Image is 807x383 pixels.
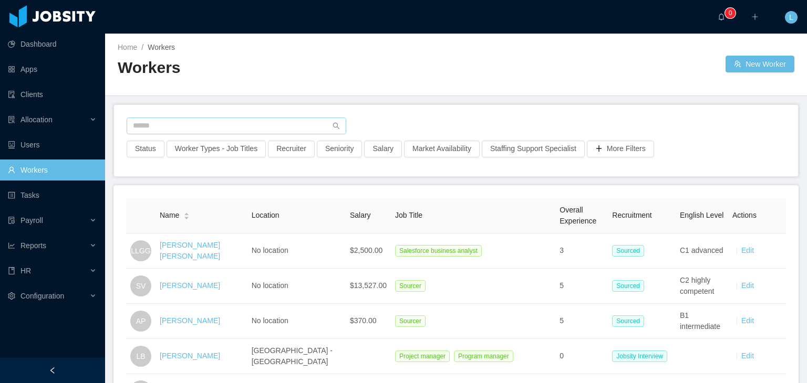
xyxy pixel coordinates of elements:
[612,315,644,327] span: Sourced
[612,245,644,257] span: Sourced
[560,206,596,225] span: Overall Experience
[118,57,456,79] h2: Workers
[404,141,480,157] button: Market Availability
[268,141,315,157] button: Recruiter
[741,316,754,325] a: Edit
[741,281,754,290] a: Edit
[8,59,97,80] a: icon: appstoreApps
[8,242,15,249] i: icon: line-chart
[8,217,15,224] i: icon: file-protect
[160,241,220,260] a: [PERSON_NAME] [PERSON_NAME]
[395,245,482,257] span: Salesforce business analyst
[8,116,15,123] i: icon: solution
[247,339,346,374] td: [GEOGRAPHIC_DATA] - [GEOGRAPHIC_DATA]
[555,233,608,269] td: 3
[136,275,146,296] span: SV
[751,13,759,20] i: icon: plus
[612,246,648,254] a: Sourced
[612,352,671,360] a: Jobsity Interview
[160,316,220,325] a: [PERSON_NAME]
[555,269,608,304] td: 5
[247,233,346,269] td: No location
[732,211,757,219] span: Actions
[247,269,346,304] td: No location
[395,350,450,362] span: Project manager
[247,304,346,339] td: No location
[160,281,220,290] a: [PERSON_NAME]
[612,281,648,290] a: Sourced
[8,185,97,206] a: icon: profileTasks
[741,352,754,360] a: Edit
[160,352,220,360] a: [PERSON_NAME]
[184,211,190,215] i: icon: caret-up
[395,211,422,219] span: Job Title
[350,316,377,325] span: $370.00
[350,281,387,290] span: $13,527.00
[8,84,97,105] a: icon: auditClients
[136,311,146,332] span: AP
[20,115,53,124] span: Allocation
[741,246,754,254] a: Edit
[183,211,190,218] div: Sort
[141,43,143,51] span: /
[680,211,723,219] span: English Level
[136,346,145,367] span: LB
[395,315,426,327] span: Sourcer
[482,141,585,157] button: Staffing Support Specialist
[252,211,280,219] span: Location
[333,122,340,130] i: icon: search
[184,215,190,218] i: icon: caret-down
[8,292,15,300] i: icon: setting
[789,11,793,24] span: L
[131,240,150,261] span: LLGG
[718,13,725,20] i: icon: bell
[612,211,651,219] span: Recruitment
[612,350,667,362] span: Jobsity Interview
[612,280,644,292] span: Sourced
[676,233,728,269] td: C1 advanced
[20,292,64,300] span: Configuration
[20,267,31,275] span: HR
[8,34,97,55] a: icon: pie-chartDashboard
[118,43,137,51] a: Home
[555,304,608,339] td: 5
[160,210,179,221] span: Name
[8,134,97,155] a: icon: robotUsers
[350,211,371,219] span: Salary
[454,350,513,362] span: Program manager
[395,280,426,292] span: Sourcer
[612,316,648,325] a: Sourced
[350,246,382,254] span: $2,500.00
[317,141,362,157] button: Seniority
[726,56,794,72] button: icon: usergroup-addNew Worker
[20,241,46,250] span: Reports
[8,159,97,180] a: icon: userWorkers
[676,269,728,304] td: C2 highly competent
[127,141,164,157] button: Status
[676,304,728,339] td: B1 intermediate
[167,141,266,157] button: Worker Types - Job Titles
[20,216,43,225] span: Payroll
[555,339,608,374] td: 0
[148,43,175,51] span: Workers
[587,141,654,157] button: icon: plusMore Filters
[8,267,15,274] i: icon: book
[725,8,736,18] sup: 0
[364,141,402,157] button: Salary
